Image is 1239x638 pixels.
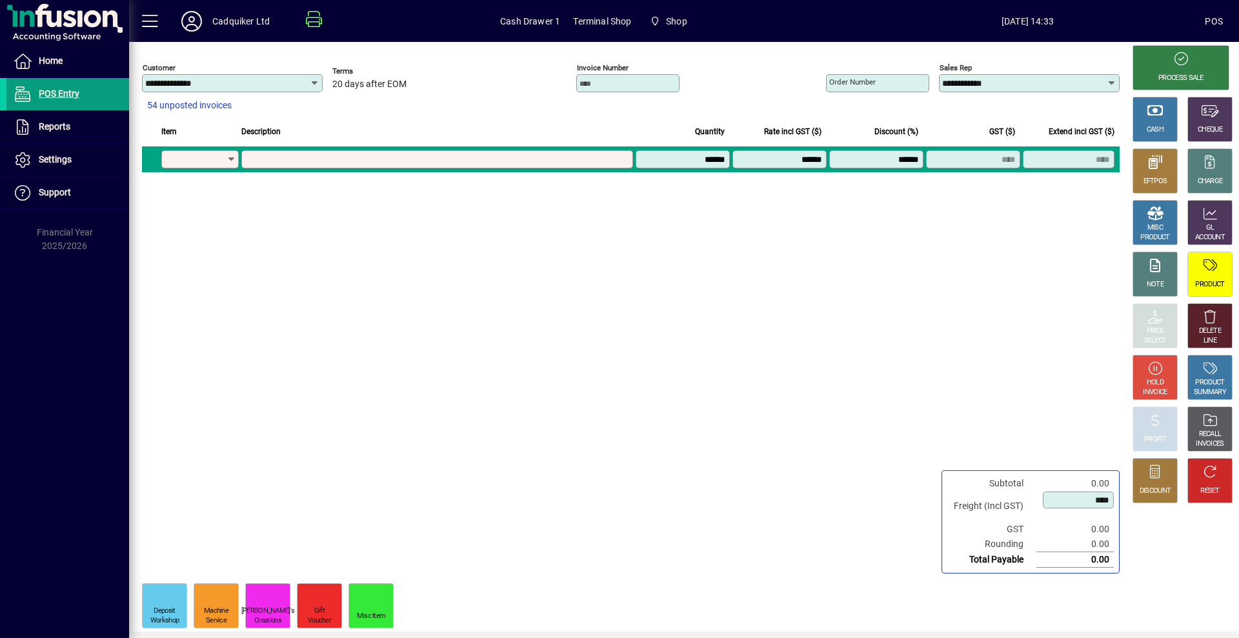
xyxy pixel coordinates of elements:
div: Service [206,616,227,626]
a: Reports [6,111,129,143]
div: ACCOUNT [1195,233,1225,243]
div: DELETE [1199,326,1221,336]
div: Voucher [308,616,331,626]
div: PRODUCT [1195,378,1224,388]
span: [DATE] 14:33 [850,11,1205,32]
div: POS [1205,11,1223,32]
div: SELECT [1144,336,1167,346]
span: Description [241,125,281,139]
div: CHARGE [1198,177,1223,186]
span: Terms [332,67,410,75]
mat-label: Sales rep [940,63,972,72]
span: Reports [39,121,70,132]
div: Misc Item [357,612,386,621]
div: Deposit [154,606,175,616]
span: 20 days after EOM [332,79,407,90]
td: Rounding [947,537,1036,552]
div: RECALL [1199,430,1222,439]
td: 0.00 [1036,476,1114,491]
div: NOTE [1147,280,1163,290]
span: Item [161,125,177,139]
td: Freight (Incl GST) [947,491,1036,522]
span: POS Entry [39,88,79,99]
td: 0.00 [1036,537,1114,552]
a: Home [6,45,129,77]
div: PRODUCT [1140,233,1169,243]
div: [PERSON_NAME]'s [241,606,295,616]
span: Quantity [695,125,725,139]
mat-label: Customer [143,63,176,72]
td: 0.00 [1036,522,1114,537]
div: Creations [254,616,281,626]
div: Machine [204,606,228,616]
div: INVOICE [1143,388,1167,397]
div: HOLD [1147,378,1163,388]
div: PROFIT [1144,435,1166,444]
div: Cadquiker Ltd [212,11,270,32]
div: PRICE [1147,326,1164,336]
div: RESET [1200,486,1220,496]
div: GL [1206,223,1214,233]
span: Terminal Shop [573,11,631,32]
span: Support [39,187,71,197]
span: Settings [39,154,72,164]
span: Shop [645,10,692,33]
span: Shop [666,11,687,32]
div: LINE [1204,336,1216,346]
span: Rate incl GST ($) [764,125,821,139]
button: Profile [171,10,212,33]
mat-label: Invoice number [577,63,629,72]
span: Cash Drawer 1 [500,11,560,32]
div: CASH [1147,125,1163,135]
td: Subtotal [947,476,1036,491]
div: EFTPOS [1143,177,1167,186]
a: Support [6,177,129,209]
span: Discount (%) [874,125,918,139]
span: Home [39,55,63,66]
div: INVOICES [1196,439,1224,449]
mat-label: Order number [829,77,876,86]
a: Settings [6,144,129,176]
div: PRODUCT [1195,280,1224,290]
div: MISC [1147,223,1163,233]
td: Total Payable [947,552,1036,568]
span: GST ($) [989,125,1015,139]
div: PROCESS SALE [1158,74,1204,83]
td: GST [947,522,1036,537]
div: SUMMARY [1194,388,1226,397]
span: Extend incl GST ($) [1049,125,1114,139]
div: Workshop [150,616,179,626]
div: DISCOUNT [1140,486,1171,496]
div: Gift [314,606,325,616]
span: 54 unposted invoices [147,99,232,112]
td: 0.00 [1036,552,1114,568]
button: 54 unposted invoices [142,94,237,117]
div: CHEQUE [1198,125,1222,135]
